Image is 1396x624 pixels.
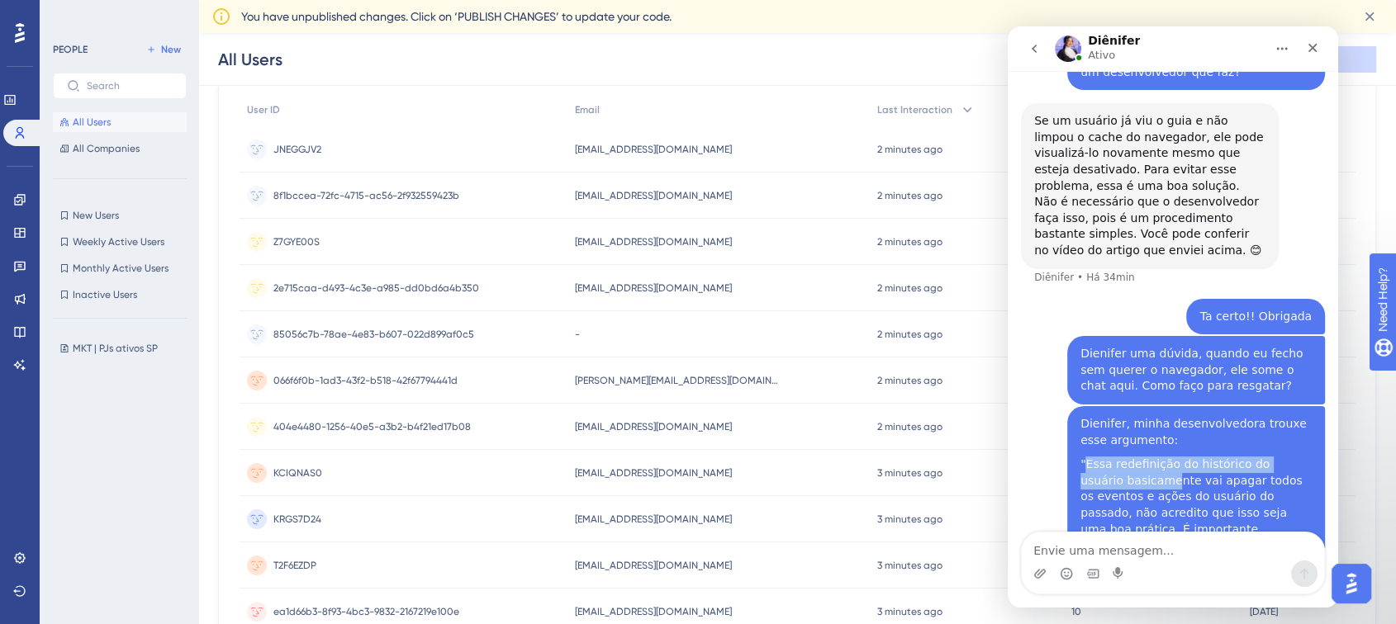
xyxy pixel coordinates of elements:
span: 8f1bccea-72fc-4715-ac56-2f932559423b [273,189,459,202]
span: KCIQNAS0 [273,466,322,480]
time: 2 minutes ago [877,375,943,386]
div: Dienifer, minha desenvolvedora trouxe esse argumento: [73,390,304,422]
button: All Companies [53,139,187,158]
button: Carregar anexo [26,541,39,554]
span: T2F6EZDP [273,559,316,572]
span: Last Interaction [877,103,952,116]
span: 85056c7b-78ae-4e83-b607-022d899af0c5 [273,328,474,341]
span: All Users [73,116,111,129]
span: Z7GYE00S [273,235,320,248]
textarea: Envie uma mensagem... [14,506,316,534]
time: 2 minutes ago [877,190,943,201]
span: KRGS7D24 [273,513,321,526]
span: [EMAIL_ADDRESS][DOMAIN_NAME] [575,513,732,526]
time: 3 minutes ago [877,467,943,479]
span: MKT | PJs ativos SP [73,342,158,355]
button: Enviar mensagem… [283,534,310,560]
time: 2 minutes ago [877,282,943,294]
span: Inactive Users [73,288,137,301]
div: "Essa redefinição do histórico do usuário basicamente vai apagar todos os eventos e ações do usuá... [73,430,304,560]
div: Dienifer, minha desenvolvedora trouxe esse argumento:"Essa redefinição do histórico do usuário ba... [59,380,317,570]
span: 404e4480-1256-40e5-a3b2-b4f21ed17b08 [273,420,471,433]
button: MKT | PJs ativos SP [53,338,197,358]
span: [PERSON_NAME][EMAIL_ADDRESS][DOMAIN_NAME] [575,374,781,387]
iframe: Intercom live chat [1008,26,1338,607]
button: Weekly Active Users [53,232,187,252]
time: 2 minutes ago [877,329,943,340]
time: 2 minutes ago [877,144,943,155]
span: [EMAIL_ADDRESS][DOMAIN_NAME] [575,466,732,480]
span: New Users [73,209,119,222]
button: New Users [53,206,187,225]
div: All Users [218,48,283,71]
span: [EMAIL_ADDRESS][DOMAIN_NAME] [575,559,732,572]
span: [EMAIL_ADDRESS][DOMAIN_NAME] [575,605,732,618]
button: Start recording [105,541,118,554]
span: [EMAIL_ADDRESS][DOMAIN_NAME] [575,143,732,156]
div: PEOPLE [53,43,88,56]
span: Email [575,103,600,116]
time: 2 minutes ago [877,236,943,248]
span: - [575,328,580,341]
span: All Companies [73,142,140,155]
time: [DATE] [1250,606,1278,617]
span: 10 [1071,605,1081,618]
span: JNEGGJV2 [273,143,321,156]
span: 066f6f0b-1ad3-43f2-b518-42f67794441d [273,374,458,387]
span: 2e715caa-d493-4c3e-a985-dd0bd6a4b350 [273,281,479,295]
span: [EMAIL_ADDRESS][DOMAIN_NAME] [575,420,732,433]
input: Search [87,80,173,92]
button: Monthly Active Users [53,258,187,278]
time: 3 minutes ago [877,560,943,571]
button: Seletor de Gif [78,541,92,554]
time: 3 minutes ago [877,513,943,525]
time: 3 minutes ago [877,606,943,617]
button: Inactive Users [53,285,187,305]
span: Weekly Active Users [73,235,164,248]
span: Monthly Active Users [73,262,169,275]
time: 2 minutes ago [877,421,943,433]
span: User ID [247,103,280,116]
span: ea1d66b3-8f93-4bc3-9832-2167219e100e [273,605,459,618]
span: You have unpublished changes. Click on ‘PUBLISH CHANGES’ to update your code. [241,7,672,26]
span: [EMAIL_ADDRESS][DOMAIN_NAME] [575,281,732,295]
button: Seletor de emoji [52,541,65,554]
button: New [140,40,187,59]
div: Aline diz… [13,380,317,589]
button: All Users [53,112,187,132]
iframe: UserGuiding AI Assistant Launcher [1327,559,1376,608]
span: Need Help? [39,4,103,24]
span: New [161,43,181,56]
span: [EMAIL_ADDRESS][DOMAIN_NAME] [575,235,732,248]
span: [EMAIL_ADDRESS][DOMAIN_NAME] [575,189,732,202]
